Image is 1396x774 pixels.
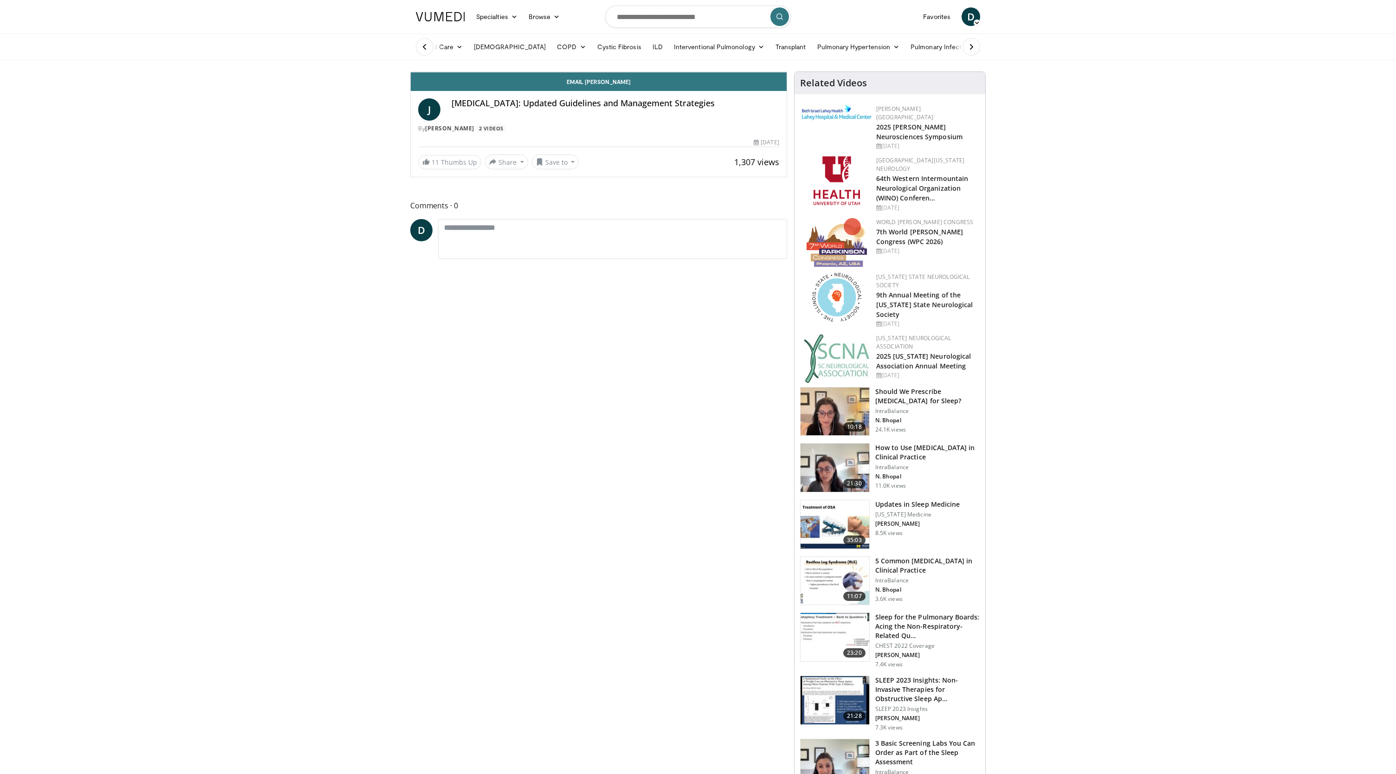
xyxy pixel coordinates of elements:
a: Pulmonary Hypertension [812,38,905,56]
p: 24.1K views [875,426,906,433]
img: e0da9332-76d3-4490-9302-7b0be96a7cdb.150x105_q85_crop-smart_upscale.jpg [801,676,869,724]
p: [US_STATE] Medicine [875,511,960,518]
p: IntraBalance [875,464,980,471]
h3: Should We Prescribe [MEDICAL_DATA] for Sleep? [875,387,980,406]
a: [DEMOGRAPHIC_DATA] [468,38,551,56]
button: Save to [532,155,579,169]
span: 11 [432,158,439,167]
button: Share [485,155,528,169]
h3: Sleep for the Pulmonary Boards: Acing the Non-Respiratory-Related Qu… [875,613,980,640]
a: 9th Annual Meeting of the [US_STATE] State Neurological Society [876,290,973,319]
h4: Related Videos [800,77,867,89]
p: N. Bhopal [875,473,980,480]
a: Interventional Pulmonology [668,38,770,56]
span: Comments 0 [410,200,787,212]
div: By [418,124,779,133]
p: [PERSON_NAME] [875,520,960,528]
img: 16fe1da8-a9a0-4f15-bd45-1dd1acf19c34.png.150x105_q85_autocrop_double_scale_upscale_version-0.2.png [807,218,867,267]
a: 21:30 How to Use [MEDICAL_DATA] in Clinical Practice IntraBalance N. Bhopal 11.0K views [800,443,980,492]
a: 10:18 Should We Prescribe [MEDICAL_DATA] for Sleep? IntraBalance N. Bhopal 24.1K views [800,387,980,436]
span: 21:30 [843,479,866,488]
h3: SLEEP 2023 Insights: Non-Invasive Therapies for Obstructive Sleep Ap… [875,676,980,703]
p: [PERSON_NAME] [875,715,980,722]
span: 10:18 [843,422,866,432]
a: [US_STATE] State Neurological Society [876,273,970,289]
a: 2025 [US_STATE] Neurological Association Annual Meeting [876,352,971,370]
a: [US_STATE] Neurological Association [876,334,951,350]
a: COPD [551,38,591,56]
a: World [PERSON_NAME] Congress [876,218,974,226]
img: 662646f3-24dc-48fd-91cb-7f13467e765c.150x105_q85_crop-smart_upscale.jpg [801,444,869,492]
a: [PERSON_NAME] [425,124,474,132]
p: 7.4K views [875,661,903,668]
a: J [418,98,440,121]
a: 21:28 SLEEP 2023 Insights: Non-Invasive Therapies for Obstructive Sleep Ap… SLEEP 2023 Insights [... [800,676,980,731]
a: D [410,219,433,241]
a: Pulmonary Infection [905,38,985,56]
p: IntraBalance [875,407,980,415]
div: [DATE] [876,320,978,328]
span: 23:20 [843,648,866,658]
a: Email [PERSON_NAME] [411,72,787,91]
a: Cystic Fibrosis [592,38,647,56]
span: 1,307 views [734,156,779,168]
a: 64th Western Intermountain Neurological Organization (WINO) Conferen… [876,174,969,202]
input: Search topics, interventions [605,6,791,28]
a: [GEOGRAPHIC_DATA][US_STATE] Neurology [876,156,965,173]
a: 35:03 Updates in Sleep Medicine [US_STATE] Medicine [PERSON_NAME] 8.5K views [800,500,980,549]
p: N. Bhopal [875,586,980,593]
a: ILD [647,38,668,56]
div: [DATE] [876,371,978,380]
span: 21:28 [843,711,866,721]
img: 71a8b48c-8850-4916-bbdd-e2f3ccf11ef9.png.150x105_q85_autocrop_double_scale_upscale_version-0.2.png [812,273,861,322]
a: [PERSON_NAME][GEOGRAPHIC_DATA] [876,105,934,121]
span: 35:03 [843,535,866,545]
h4: [MEDICAL_DATA]: Updated Guidelines and Management Strategies [452,98,779,109]
p: IntraBalance [875,577,980,584]
a: 2 Videos [476,124,506,132]
a: 11:07 5 Common [MEDICAL_DATA] in Clinical Practice IntraBalance N. Bhopal 3.6K views [800,556,980,606]
img: 9ae18581-15d7-4e3f-9e17-ab981157280a.150x105_q85_crop-smart_upscale.jpg [801,613,869,661]
p: 3.6K views [875,595,903,603]
h3: How to Use [MEDICAL_DATA] in Clinical Practice [875,443,980,462]
img: b123db18-9392-45ae-ad1d-42c3758a27aa.jpg.150x105_q85_autocrop_double_scale_upscale_version-0.2.jpg [804,334,870,383]
a: Specialties [471,7,523,26]
h3: Updates in Sleep Medicine [875,500,960,509]
img: 1b28fd78-e194-4440-a9da-6515a7836199.150x105_q85_crop-smart_upscale.jpg [801,500,869,548]
p: SLEEP 2023 Insights [875,705,980,713]
img: e41a58fc-c8b3-4e06-accc-3dd0b2ae14cc.150x105_q85_crop-smart_upscale.jpg [801,557,869,605]
img: f7087805-6d6d-4f4e-b7c8-917543aa9d8d.150x105_q85_crop-smart_upscale.jpg [801,387,869,436]
div: [DATE] [754,138,779,147]
img: e7977282-282c-4444-820d-7cc2733560fd.jpg.150x105_q85_autocrop_double_scale_upscale_version-0.2.jpg [802,105,872,120]
div: [DATE] [876,204,978,212]
a: 23:20 Sleep for the Pulmonary Boards: Acing the Non-Respiratory-Related Qu… CHEST 2022 Coverage [... [800,613,980,668]
a: Favorites [918,7,956,26]
p: [PERSON_NAME] [875,651,980,659]
div: [DATE] [876,142,978,150]
a: Browse [523,7,566,26]
a: 7th World [PERSON_NAME] Congress (WPC 2026) [876,227,963,246]
p: 7.3K views [875,724,903,731]
p: 11.0K views [875,482,906,490]
p: CHEST 2022 Coverage [875,642,980,650]
h3: 5 Common [MEDICAL_DATA] in Clinical Practice [875,556,980,575]
span: 11:07 [843,592,866,601]
a: 2025 [PERSON_NAME] Neurosciences Symposium [876,123,963,141]
a: 11 Thumbs Up [418,155,481,169]
img: f6362829-b0a3-407d-a044-59546adfd345.png.150x105_q85_autocrop_double_scale_upscale_version-0.2.png [814,156,860,205]
a: Transplant [770,38,812,56]
p: 8.5K views [875,529,903,537]
a: D [962,7,980,26]
h3: 3 Basic Screening Labs You Can Order as Part of the Sleep Assessment [875,739,980,767]
div: [DATE] [876,247,978,255]
p: N. Bhopal [875,417,980,424]
img: VuMedi Logo [416,12,465,21]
